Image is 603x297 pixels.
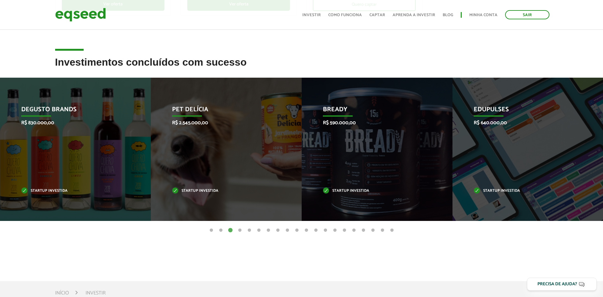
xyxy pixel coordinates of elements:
img: EqSeed [55,6,106,23]
button: 19 of 20 [379,227,386,234]
button: 4 of 20 [237,227,243,234]
button: 15 of 20 [341,227,348,234]
p: Bready [323,106,422,117]
p: Startup investida [474,189,573,193]
button: 10 of 20 [294,227,300,234]
button: 18 of 20 [370,227,376,234]
button: 12 of 20 [313,227,319,234]
p: R$ 640.000,00 [474,120,573,126]
p: Edupulses [474,106,573,117]
a: Investir [302,13,321,17]
p: Pet Delícia [172,106,271,117]
button: 2 of 20 [218,227,224,234]
button: 5 of 20 [246,227,253,234]
a: Minha conta [469,13,497,17]
button: 16 of 20 [351,227,357,234]
p: Startup investida [323,189,422,193]
h2: Investimentos concluídos com sucesso [55,57,548,77]
button: 3 of 20 [227,227,234,234]
button: 20 of 20 [389,227,395,234]
p: R$ 830.000,00 [21,120,120,126]
p: Startup investida [21,189,120,193]
a: Captar [369,13,385,17]
button: 9 of 20 [284,227,291,234]
button: 1 of 20 [208,227,215,234]
a: Como funciona [328,13,362,17]
button: 14 of 20 [332,227,338,234]
a: Blog [443,13,453,17]
button: 13 of 20 [322,227,329,234]
button: 6 of 20 [256,227,262,234]
p: Startup investida [172,189,271,193]
p: Degusto Brands [21,106,120,117]
button: 17 of 20 [360,227,367,234]
button: 7 of 20 [265,227,272,234]
a: Sair [505,10,549,19]
a: Início [55,291,69,296]
button: 11 of 20 [303,227,310,234]
p: R$ 590.000,00 [323,120,422,126]
a: Aprenda a investir [393,13,435,17]
p: R$ 2.545.000,00 [172,120,271,126]
button: 8 of 20 [275,227,281,234]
